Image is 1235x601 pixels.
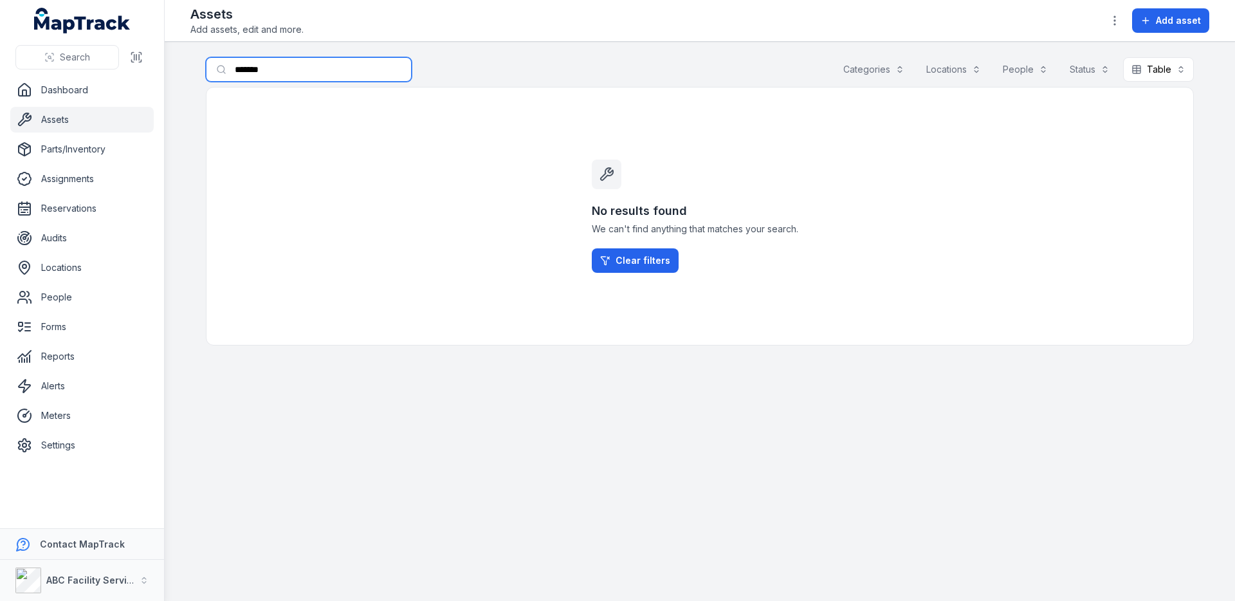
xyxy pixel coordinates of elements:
[10,166,154,192] a: Assignments
[994,57,1056,82] button: People
[10,107,154,133] a: Assets
[1123,57,1194,82] button: Table
[10,255,154,281] a: Locations
[10,344,154,369] a: Reports
[40,539,125,550] strong: Contact MapTrack
[60,51,90,64] span: Search
[592,223,808,236] span: We can't find anything that matches your search.
[1061,57,1118,82] button: Status
[10,225,154,251] a: Audits
[46,575,143,586] strong: ABC Facility Services
[10,373,154,399] a: Alerts
[190,23,304,36] span: Add assets, edit and more.
[10,136,154,162] a: Parts/Inventory
[1132,8,1209,33] button: Add asset
[10,403,154,429] a: Meters
[592,202,808,220] h3: No results found
[10,196,154,221] a: Reservations
[34,8,131,33] a: MapTrack
[10,284,154,310] a: People
[10,314,154,340] a: Forms
[15,45,119,69] button: Search
[10,77,154,103] a: Dashboard
[1156,14,1201,27] span: Add asset
[10,432,154,458] a: Settings
[592,248,679,273] a: Clear filters
[190,5,304,23] h2: Assets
